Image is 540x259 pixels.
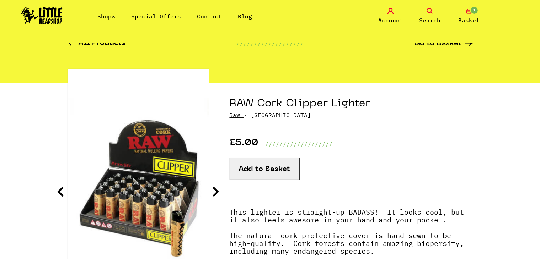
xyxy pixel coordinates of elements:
a: Shop [97,13,115,20]
a: Go to Basket [415,40,473,48]
a: 1 Basket [451,8,487,24]
a: Blog [238,13,252,20]
p: /////////////////// [266,139,333,148]
a: Contact [197,13,222,20]
a: Search [412,8,448,24]
a: Raw [230,111,240,119]
button: Add to Basket [230,158,300,180]
img: Little Head Shop Logo [21,7,63,24]
span: Search [419,16,440,24]
a: Special Offers [131,13,181,20]
p: /////////////////// [236,39,304,48]
p: £5.00 [230,139,258,148]
span: Account [378,16,403,24]
h1: RAW Cork Clipper Lighter [230,97,473,111]
p: · [GEOGRAPHIC_DATA] [230,111,473,119]
span: Basket [458,16,480,24]
span: 1 [470,6,478,15]
a: All Products [68,40,126,48]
